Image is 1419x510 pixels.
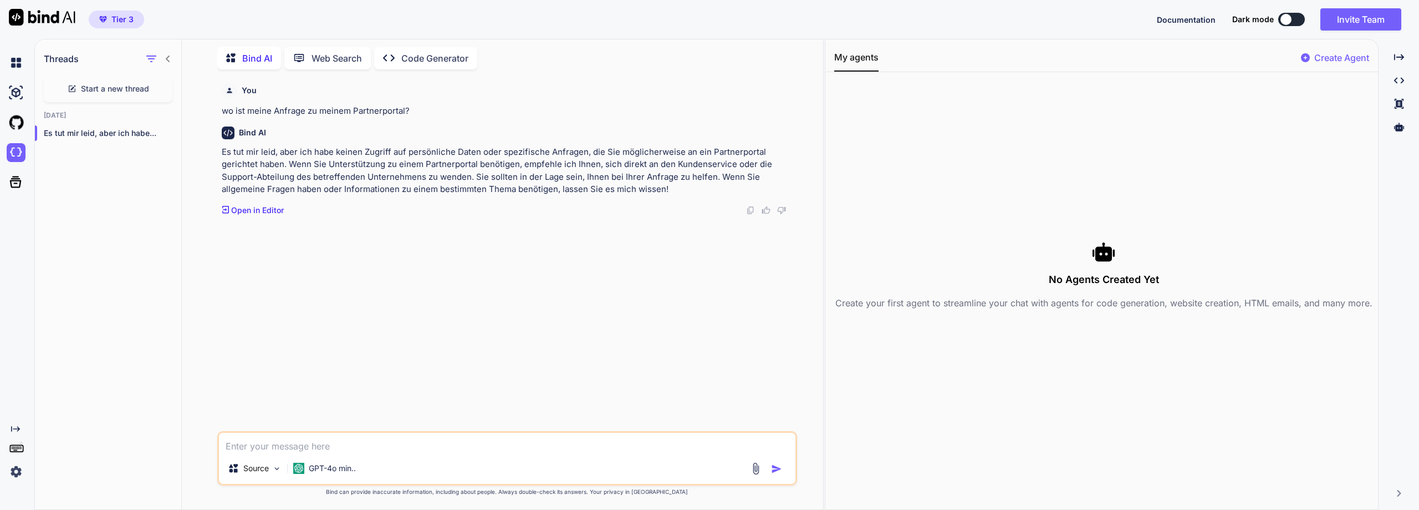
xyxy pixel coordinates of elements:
[242,85,257,96] h6: You
[1314,51,1369,64] p: Create Agent
[777,206,786,215] img: dislike
[9,9,75,26] img: Bind AI
[110,64,119,73] img: tab_keywords_by_traffic_grey.svg
[222,105,795,118] p: wo ist meine Anfrage zu meinem Partnerportal?
[7,83,25,102] img: ai-studio
[293,463,304,474] img: GPT-4o mini
[243,463,269,474] p: Source
[7,113,25,132] img: githubLight
[31,18,54,27] div: v 4.0.25
[239,127,266,138] h6: Bind AI
[122,65,187,73] div: Keywords nach Traffic
[81,83,149,94] span: Start a new thread
[1232,14,1274,25] span: Dark mode
[44,52,79,65] h1: Threads
[762,206,770,215] img: like
[89,11,144,28] button: premiumTier 3
[834,272,1374,287] h3: No Agents Created Yet
[111,14,134,25] span: Tier 3
[834,296,1374,310] p: Create your first agent to streamline your chat with agents for code generation, website creation...
[771,463,782,474] img: icon
[222,146,795,196] p: Es tut mir leid, aber ich habe keinen Zugriff auf persönliche Daten oder spezifische Anfragen, di...
[242,52,272,65] p: Bind AI
[749,462,762,475] img: attachment
[401,52,468,65] p: Code Generator
[59,65,83,73] div: Domain
[18,29,27,38] img: website_grey.svg
[312,52,362,65] p: Web Search
[834,51,879,72] button: My agents
[35,111,181,120] h2: [DATE]
[1320,8,1401,31] button: Invite Team
[217,488,797,496] p: Bind can provide inaccurate information, including about people. Always double-check its answers....
[99,16,107,23] img: premium
[309,463,356,474] p: GPT-4o min..
[1157,15,1216,24] span: Documentation
[47,64,55,73] img: tab_domain_overview_orange.svg
[746,206,755,215] img: copy
[18,18,27,27] img: logo_orange.svg
[7,143,25,162] img: darkCloudIdeIcon
[29,29,122,38] div: Domain: [DOMAIN_NAME]
[7,53,25,72] img: chat
[1157,14,1216,26] button: Documentation
[231,205,284,216] p: Open in Editor
[44,128,181,139] p: Es tut mir leid, aber ich habe...
[7,462,25,481] img: settings
[272,464,282,473] img: Pick Models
